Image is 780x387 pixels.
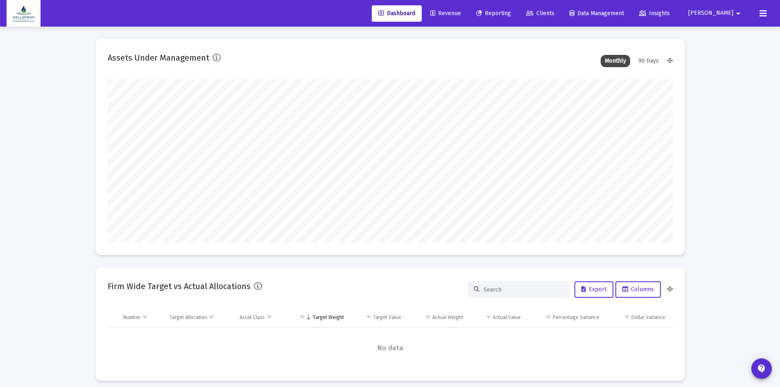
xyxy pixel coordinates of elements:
button: [PERSON_NAME] [678,5,753,21]
span: Show filter options for column 'Number' [142,314,148,320]
td: Column Target Allocation [164,308,234,327]
span: Show filter options for column 'Percentage Variance' [545,314,552,320]
td: Column Number [118,308,164,327]
button: Export [574,281,613,298]
a: Insights [633,5,676,22]
div: Data grid [108,308,673,369]
div: 90 Days [634,55,663,67]
td: Column Actual Weight [407,308,468,327]
mat-icon: arrow_drop_down [733,5,743,22]
h2: Firm Wide Target vs Actual Allocations [108,280,251,293]
span: Revenue [430,10,461,17]
mat-icon: contact_support [757,364,766,373]
div: Target Value [373,314,401,321]
td: Column Actual Value [469,308,527,327]
span: Show filter options for column 'Dollar Variance' [624,314,630,320]
td: Column Target Value [350,308,407,327]
div: Asset Class [240,314,265,321]
a: Revenue [424,5,468,22]
span: Reporting [476,10,511,17]
span: Dashboard [378,10,415,17]
span: No data [108,344,673,353]
td: Column Target Weight [288,308,350,327]
span: Insights [639,10,670,17]
img: Dashboard [13,5,34,22]
div: Target Allocation [170,314,207,321]
a: Clients [520,5,561,22]
button: Columns [615,281,661,298]
span: Clients [526,10,554,17]
span: Data Management [570,10,624,17]
td: Column Percentage Variance [527,308,605,327]
td: Column Asset Class [234,308,288,327]
div: Number [123,314,140,321]
span: Export [581,286,606,293]
a: Data Management [563,5,631,22]
span: [PERSON_NAME] [688,10,733,17]
td: Column Dollar Variance [605,308,672,327]
div: Actual Weight [432,314,463,321]
a: Dashboard [372,5,422,22]
div: Percentage Variance [553,314,599,321]
input: Search [484,286,564,293]
div: Dollar Variance [631,314,665,321]
span: Show filter options for column 'Target Value' [366,314,372,320]
span: Show filter options for column 'Actual Weight' [425,314,431,320]
span: Show filter options for column 'Target Allocation' [208,314,215,320]
span: Show filter options for column 'Asset Class' [266,314,272,320]
div: Target Weight [313,314,344,321]
a: Reporting [470,5,518,22]
span: Show filter options for column 'Actual Value' [486,314,492,320]
div: Actual Value [493,314,521,321]
div: Monthly [601,55,630,67]
h2: Assets Under Management [108,51,209,64]
span: Columns [622,286,654,293]
span: Show filter options for column 'Target Weight' [299,314,305,320]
